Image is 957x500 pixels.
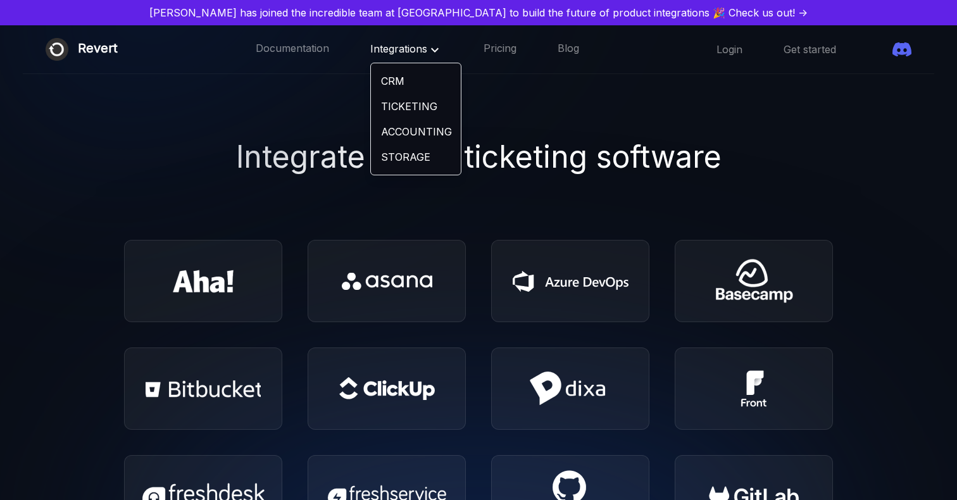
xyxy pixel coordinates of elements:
a: Blog [558,41,579,58]
a: ACCOUNTING [371,119,461,144]
img: Clickup Icon [339,377,435,400]
a: [PERSON_NAME] has joined the incredible team at [GEOGRAPHIC_DATA] to build the future of product ... [5,5,952,20]
img: Dixa Icon [523,372,618,406]
a: Login [716,42,742,56]
img: Azure Devops Icon [513,271,629,292]
img: Bitbucket Icon [146,380,261,397]
img: Basecamp Icon [704,258,803,304]
img: Front Icon [725,360,782,417]
a: Documentation [256,41,329,58]
div: Revert [78,38,118,61]
span: Integrations [370,42,442,55]
a: Get started [784,42,836,56]
img: Aha Icon [164,259,242,304]
a: Pricing [484,41,516,58]
a: STORAGE [371,144,461,170]
a: TICKETING [371,94,461,119]
a: CRM [371,68,461,94]
img: Revert logo [46,38,68,61]
img: Asana Icon [342,273,432,290]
